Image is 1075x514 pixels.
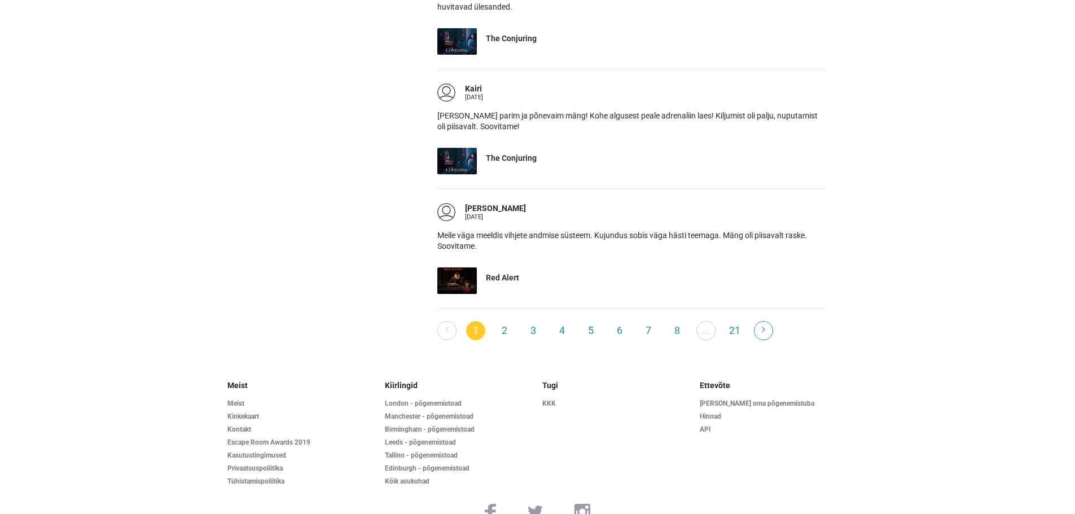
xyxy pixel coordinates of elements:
[465,94,483,100] div: [DATE]
[385,477,533,486] a: Kõik asukohad
[227,464,376,473] a: Privaatsuspoliitika
[700,412,848,421] a: Hinnad
[385,464,533,473] a: Edinburgh - põgenemistoad
[486,33,537,45] div: The Conjuring
[227,412,376,421] a: Kinkekaart
[668,321,687,340] a: 8
[700,425,848,434] a: API
[437,148,477,174] img: The Conjuring
[700,399,848,408] a: [PERSON_NAME] oma põgenemistuba
[610,321,629,340] a: 6
[725,321,744,340] a: 21
[542,381,691,390] h5: Tugi
[486,153,537,164] div: The Conjuring
[437,28,826,55] a: The Conjuring The Conjuring
[465,214,526,220] div: [DATE]
[542,399,691,408] a: KKK
[227,399,376,408] a: Meist
[385,438,533,447] a: Leeds - põgenemistoad
[465,203,526,214] div: [PERSON_NAME]
[227,425,376,434] a: Kontakt
[552,321,572,340] a: 4
[227,477,376,486] a: Tühistamispoliitika
[437,148,826,174] a: The Conjuring The Conjuring
[385,425,533,434] a: Birmingham - põgenemistoad
[385,381,533,390] h5: Kiirlingid
[700,381,848,390] h5: Ettevõte
[437,267,826,294] a: Red Alert Red Alert
[385,399,533,408] a: London - põgenemistoad
[437,111,826,133] p: [PERSON_NAME] parim ja põnevaim mäng! Kohe algusest peale adrenaliin laes! Kiljumist oli palju, n...
[495,321,514,340] a: 2
[385,451,533,460] a: Tallinn - põgenemistoad
[227,451,376,460] a: Kasutustingimused
[486,273,519,284] div: Red Alert
[227,381,376,390] h5: Meist
[465,84,483,95] div: Kairi
[524,321,543,340] a: 3
[227,438,376,447] a: Escape Room Awards 2019
[639,321,658,340] a: 7
[385,412,533,421] a: Manchester - põgenemistoad
[581,321,600,340] a: 5
[466,321,485,340] span: 1
[437,230,826,252] p: Meile väga meeldis vihjete andmise süsteem. Kujundus sobis väga hästi teemaga. Mäng oli piisavalt...
[437,28,477,55] img: The Conjuring
[437,267,477,294] img: Red Alert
